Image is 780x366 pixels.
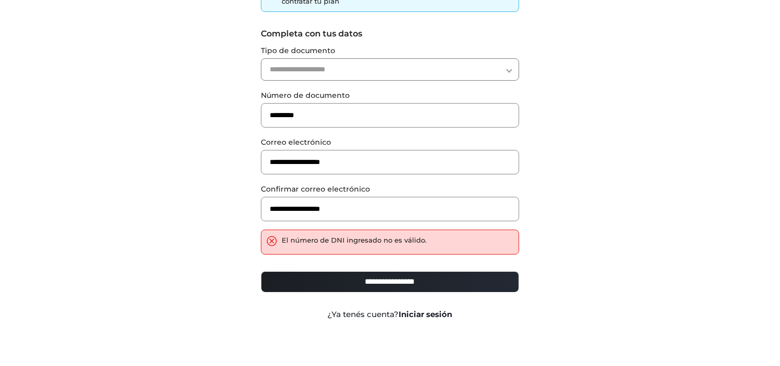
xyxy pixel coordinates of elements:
[261,45,519,56] label: Tipo de documento
[282,235,427,246] div: El número de DNI ingresado no es válido.
[261,137,519,148] label: Correo electrónico
[261,90,519,101] label: Número de documento
[261,28,519,40] label: Completa con tus datos
[399,309,453,319] a: Iniciar sesión
[253,309,527,321] div: ¿Ya tenés cuenta?
[261,184,519,195] label: Confirmar correo electrónico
